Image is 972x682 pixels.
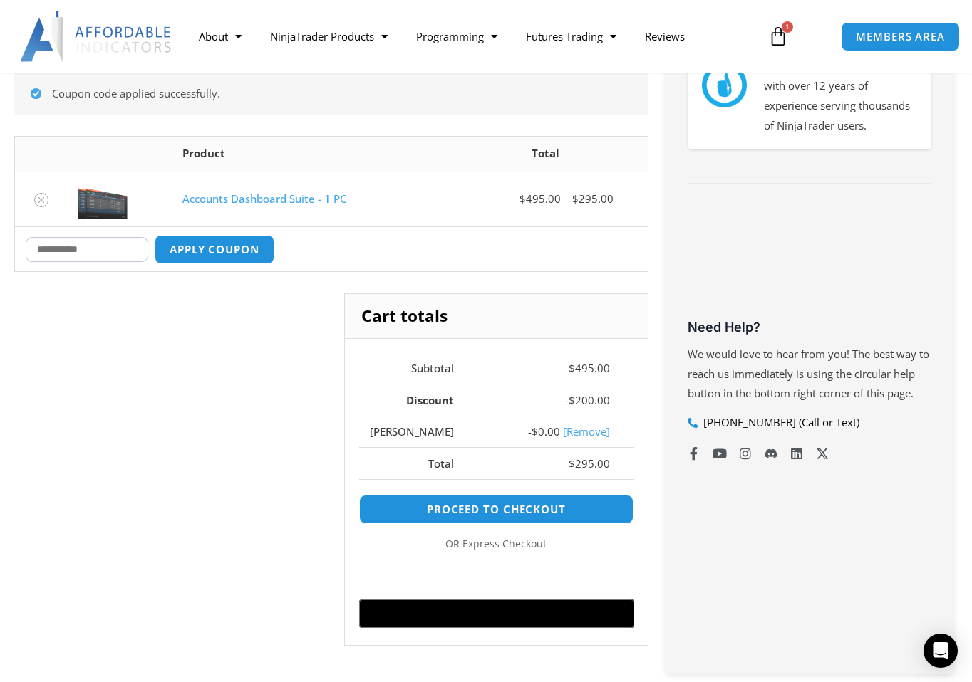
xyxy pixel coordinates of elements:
[565,393,569,407] span: -
[747,16,810,57] a: 1
[256,20,402,53] a: NinjaTrader Products
[477,416,634,448] td: -
[359,535,634,553] p: — or —
[841,22,960,51] a: MEMBERS AREA
[924,634,958,668] div: Open Intercom Messenger
[402,20,512,53] a: Programming
[532,424,538,439] span: $
[155,235,274,264] button: Apply coupon
[14,71,648,115] div: Coupon code applied successfully.
[563,424,610,439] a: Remove mike coupon
[185,20,758,53] nav: Menu
[764,56,918,135] p: We have a strong foundation with over 12 years of experience serving thousands of NinjaTrader users.
[512,20,631,53] a: Futures Trading
[182,192,346,206] a: Accounts Dashboard Suite - 1 PC
[532,424,560,439] span: 0.00
[688,209,931,315] iframe: Customer reviews powered by Trustpilot
[20,11,173,62] img: LogoAI | Affordable Indicators – NinjaTrader
[356,561,636,595] iframe: Secure express checkout frame
[78,179,128,219] img: Screenshot 2024-08-26 155710eeeee | Affordable Indicators – NinjaTrader
[519,192,561,206] bdi: 495.00
[688,347,929,401] span: We would love to hear from you! The best way to reach us immediately is using the circular help b...
[34,193,48,207] a: Remove Accounts Dashboard Suite - 1 PC from cart
[569,393,610,407] bdi: 200.00
[700,413,859,433] span: [PHONE_NUMBER] (Call or Text)
[359,495,634,524] a: Proceed to checkout
[782,21,793,33] span: 1
[569,361,575,375] span: $
[569,361,610,375] bdi: 495.00
[345,294,648,338] h2: Cart totals
[688,319,931,335] h3: Need Help?
[572,192,579,206] span: $
[519,192,526,206] span: $
[172,137,444,172] th: Product
[359,599,634,628] button: Buy with GPay
[569,456,575,471] span: $
[631,20,699,53] a: Reviews
[856,31,945,42] span: MEMBERS AREA
[359,447,477,479] th: Total
[359,353,477,384] th: Subtotal
[702,63,747,107] img: mark thumbs good 43913 | Affordable Indicators – NinjaTrader
[185,20,256,53] a: About
[569,456,610,471] bdi: 295.00
[359,384,477,416] th: Discount
[359,416,477,448] th: [PERSON_NAME]
[444,137,648,172] th: Total
[572,192,614,206] bdi: 295.00
[569,393,575,407] span: $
